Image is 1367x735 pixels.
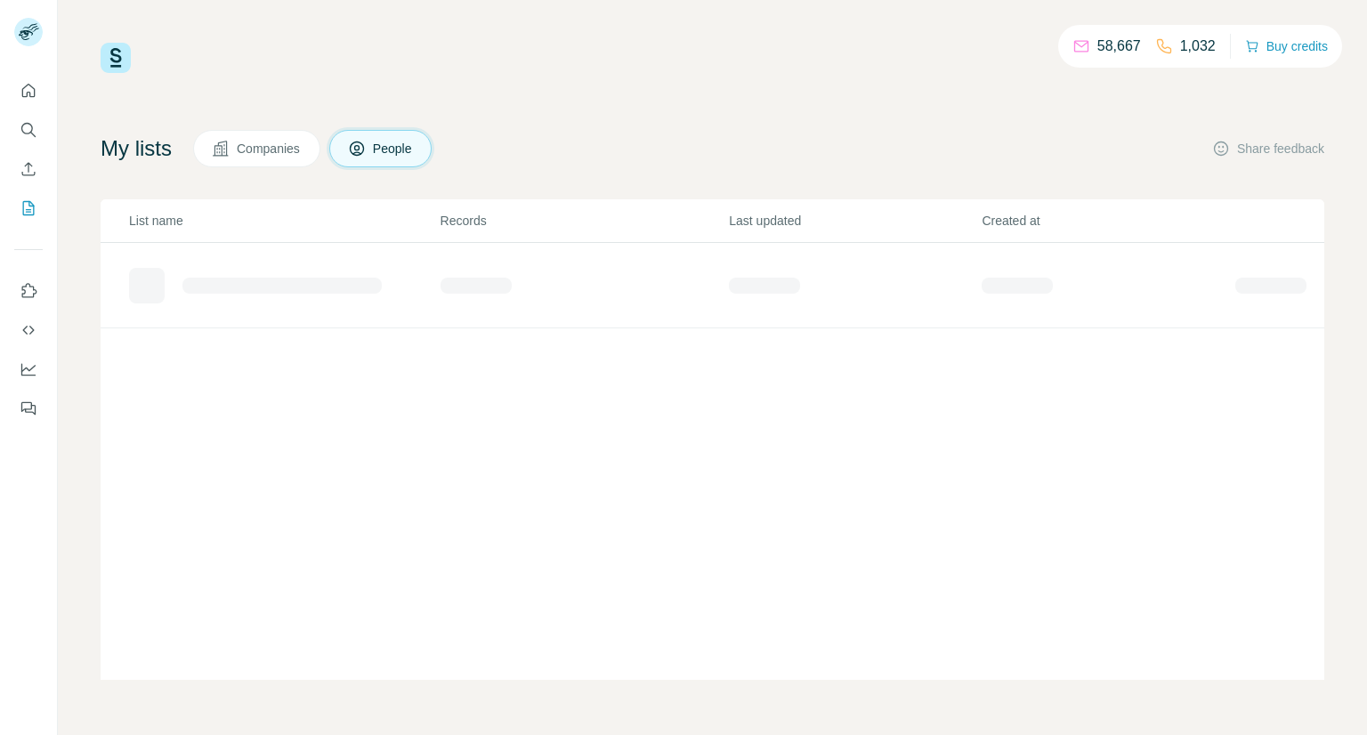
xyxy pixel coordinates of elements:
[1212,140,1324,157] button: Share feedback
[14,275,43,307] button: Use Surfe on LinkedIn
[982,212,1233,230] p: Created at
[14,192,43,224] button: My lists
[14,353,43,385] button: Dashboard
[14,153,43,185] button: Enrich CSV
[1245,34,1328,59] button: Buy credits
[441,212,728,230] p: Records
[373,140,414,157] span: People
[1097,36,1141,57] p: 58,667
[14,75,43,107] button: Quick start
[237,140,302,157] span: Companies
[729,212,980,230] p: Last updated
[101,134,172,163] h4: My lists
[129,212,439,230] p: List name
[14,314,43,346] button: Use Surfe API
[14,392,43,424] button: Feedback
[101,43,131,73] img: Surfe Logo
[14,114,43,146] button: Search
[1180,36,1216,57] p: 1,032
